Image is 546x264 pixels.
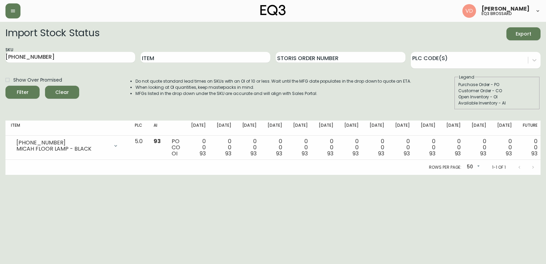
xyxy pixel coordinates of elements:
div: Purchase Order - PO [458,82,536,88]
span: 93 [327,150,333,157]
th: [DATE] [262,121,288,136]
th: Future [517,121,543,136]
h5: eq3 brossard [482,12,512,16]
button: Filter [5,86,40,99]
div: 0 0 [446,138,461,157]
button: Export [506,27,541,40]
div: 0 0 [421,138,435,157]
span: Export [512,30,535,38]
div: 0 0 [472,138,486,157]
li: MFGs listed in the drop down under the SKU are accurate and will align with Sales Portal. [135,91,411,97]
th: [DATE] [441,121,466,136]
div: Filter [17,88,29,97]
legend: Legend [458,74,475,80]
th: [DATE] [339,121,364,136]
span: 93 [404,150,410,157]
span: 93 [378,150,384,157]
div: 0 0 [344,138,359,157]
th: [DATE] [466,121,492,136]
th: [DATE] [415,121,441,136]
span: 93 [302,150,308,157]
div: 0 0 [319,138,333,157]
div: 0 0 [268,138,282,157]
p: Rows per page: [429,164,461,170]
li: Do not quote standard lead times on SKUs with an OI of 10 or less. Wait until the MFG date popula... [135,78,411,84]
div: Customer Order - CO [458,88,536,94]
span: OI [172,150,177,157]
span: 93 [276,150,282,157]
span: 93 [353,150,359,157]
button: Clear [45,86,79,99]
div: Available Inventory - AI [458,100,536,106]
th: [DATE] [492,121,517,136]
span: 93 [250,150,257,157]
span: 93 [154,137,161,145]
th: [DATE] [288,121,313,136]
div: PO CO [172,138,180,157]
div: Open Inventory - OI [458,94,536,100]
div: [PHONE_NUMBER]MICAH FLOOR LAMP - BLACK [11,138,124,153]
div: 0 0 [242,138,257,157]
span: 93 [506,150,512,157]
div: 0 0 [370,138,384,157]
li: When looking at OI quantities, keep masterpacks in mind. [135,84,411,91]
div: 0 0 [395,138,410,157]
div: 0 0 [293,138,308,157]
div: [PHONE_NUMBER] [16,140,109,146]
span: 93 [480,150,486,157]
th: [DATE] [390,121,415,136]
span: 93 [455,150,461,157]
div: 50 [464,162,481,173]
div: MICAH FLOOR LAMP - BLACK [16,146,109,152]
span: 93 [200,150,206,157]
th: Item [5,121,129,136]
th: [DATE] [211,121,237,136]
img: logo [260,5,286,16]
span: Clear [51,88,74,97]
th: [DATE] [237,121,262,136]
td: 5.0 [129,136,148,160]
th: [DATE] [364,121,390,136]
th: AI [148,121,166,136]
span: Show Over Promised [13,77,62,84]
div: 0 0 [523,138,537,157]
th: [DATE] [186,121,211,136]
th: PLC [129,121,148,136]
h2: Import Stock Status [5,27,99,40]
span: [PERSON_NAME] [482,6,530,12]
span: 93 [531,150,537,157]
span: 93 [429,150,435,157]
div: 0 0 [191,138,206,157]
div: 0 0 [217,138,231,157]
p: 1-1 of 1 [492,164,506,170]
span: 93 [225,150,231,157]
th: [DATE] [313,121,339,136]
img: 34cbe8de67806989076631741e6a7c6b [462,4,476,18]
div: 0 0 [497,138,512,157]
